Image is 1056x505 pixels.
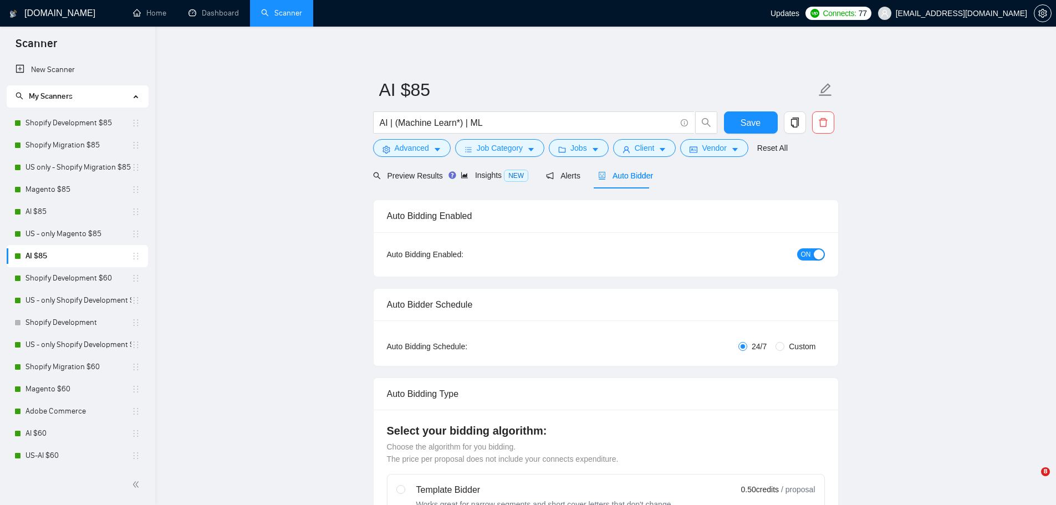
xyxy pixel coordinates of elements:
[25,378,131,400] a: Magento $60
[7,156,148,178] li: US only - Shopify Migration $85
[25,267,131,289] a: Shopify Development $60
[7,223,148,245] li: US - only Magento $85
[784,118,805,127] span: copy
[813,118,834,127] span: delete
[416,483,674,497] div: Template Bidder
[131,185,140,194] span: holder
[7,201,148,223] li: AI $85
[7,178,148,201] li: Magento $85
[25,134,131,156] a: Shopify Migration $85
[7,59,148,81] li: New Scanner
[131,274,140,283] span: holder
[546,171,580,180] span: Alerts
[558,145,566,154] span: folder
[25,400,131,422] a: Adobe Commerce
[387,200,825,232] div: Auto Bidding Enabled
[7,245,148,267] li: AI $85
[25,178,131,201] a: Magento $85
[188,8,239,18] a: dashboardDashboard
[1018,467,1045,494] iframe: Intercom live chat
[261,8,302,18] a: searchScanner
[395,142,429,154] span: Advanced
[29,91,73,101] span: My Scanners
[7,422,148,445] li: AI $60
[784,340,820,353] span: Custom
[373,139,451,157] button: settingAdvancedcaret-down
[7,356,148,378] li: Shopify Migration $60
[433,145,441,154] span: caret-down
[7,445,148,467] li: US-AI $60
[623,145,630,154] span: user
[380,116,676,130] input: Search Freelance Jobs...
[680,139,748,157] button: idcardVendorcaret-down
[7,35,66,59] span: Scanner
[387,442,619,463] span: Choose the algorithm for you bidding. The price per proposal does not include your connects expen...
[696,118,717,127] span: search
[781,484,815,495] span: / proposal
[823,7,856,19] span: Connects:
[387,378,825,410] div: Auto Bidding Type
[570,142,587,154] span: Jobs
[757,142,788,154] a: Reset All
[747,340,771,353] span: 24/7
[546,172,554,180] span: notification
[373,171,443,180] span: Preview Results
[131,340,140,349] span: holder
[702,142,726,154] span: Vendor
[1034,4,1052,22] button: setting
[9,5,17,23] img: logo
[549,139,609,157] button: folderJobscaret-down
[387,289,825,320] div: Auto Bidder Schedule
[613,139,676,157] button: userClientcaret-down
[810,9,819,18] img: upwork-logo.png
[690,145,697,154] span: idcard
[591,145,599,154] span: caret-down
[131,229,140,238] span: holder
[382,145,390,154] span: setting
[1034,9,1052,18] a: setting
[659,145,666,154] span: caret-down
[455,139,544,157] button: barsJob Categorycaret-down
[132,479,143,490] span: double-left
[635,142,655,154] span: Client
[7,134,148,156] li: Shopify Migration $85
[741,483,779,496] span: 0.50 credits
[731,145,739,154] span: caret-down
[131,207,140,216] span: holder
[131,429,140,438] span: holder
[131,318,140,327] span: holder
[25,245,131,267] a: AI $85
[131,296,140,305] span: holder
[25,223,131,245] a: US - only Magento $85
[131,385,140,394] span: holder
[724,111,778,134] button: Save
[373,172,381,180] span: search
[695,111,717,134] button: search
[25,356,131,378] a: Shopify Migration $60
[131,163,140,172] span: holder
[387,248,533,261] div: Auto Bidding Enabled:
[447,170,457,180] div: Tooltip anchor
[812,111,834,134] button: delete
[131,252,140,261] span: holder
[131,119,140,127] span: holder
[25,201,131,223] a: AI $85
[859,7,867,19] span: 77
[7,334,148,356] li: US - only Shopify Development $60
[25,112,131,134] a: Shopify Development $85
[133,8,166,18] a: homeHome
[784,111,806,134] button: copy
[477,142,523,154] span: Job Category
[25,445,131,467] a: US-AI $60
[16,91,73,101] span: My Scanners
[16,92,23,100] span: search
[598,172,606,180] span: robot
[25,312,131,334] a: Shopify Development
[7,400,148,422] li: Adobe Commerce
[25,156,131,178] a: US only - Shopify Migration $85
[461,171,468,179] span: area-chart
[801,248,811,261] span: ON
[25,289,131,312] a: US - only Shopify Development $85
[387,423,825,438] h4: Select your bidding algorithm:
